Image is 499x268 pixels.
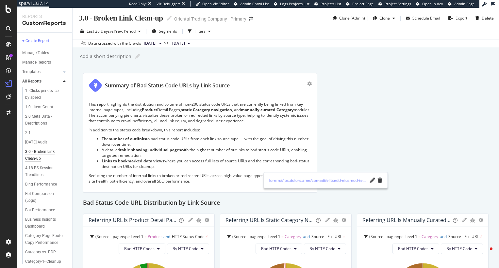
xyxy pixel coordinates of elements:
[240,1,269,6] span: Admin Crawl List
[333,218,338,223] div: bug
[88,40,141,46] div: Data crossed with the Crawls
[22,59,68,66] a: Manage Reports
[25,129,68,136] a: 2.1
[135,54,140,59] i: Edit report name
[105,82,230,89] div: Summary of Bad Status Code URLs by Link Source
[89,127,312,133] p: In addition to the status code breakdown, this report includes:
[89,173,312,184] p: Reducing the number of internal links to broken or redirected URLs across high-value page types i...
[144,40,157,46] span: 2025 Aug. 22nd
[194,28,206,34] div: Filters
[422,1,443,6] span: Open in dev
[163,234,170,239] span: and
[102,147,312,158] li: A detailed with the highest number of outlinks to bad status code URLs, enabling targeted remedia...
[321,1,341,6] span: Projects List
[25,258,61,265] div: Category-1- Cleanup
[352,1,374,6] span: Project Page
[89,101,312,124] p: This report highlights the distribution and volume of non-200 status code URLs that are currently...
[456,15,467,21] div: Export
[164,40,170,46] span: vs
[22,50,68,56] a: Manage Tables
[285,234,301,239] span: Category
[97,234,143,239] span: Source - pagetype Level 1
[78,13,163,23] div: 3.0 - Broken Link Clean-up
[473,13,494,23] button: Delete
[446,13,467,23] button: Export
[78,26,143,37] button: Last 28 DaysvsPrev. Period
[90,243,97,248] span: 410
[330,13,365,23] button: Clone (Admin)
[304,244,346,254] button: By HTTP Code
[196,1,229,7] a: Open Viz Editor
[25,165,63,178] div: 4-18 PS Session - Trendlines
[22,13,67,20] div: Reports
[422,234,438,239] span: Category
[25,113,63,127] div: 2.0 Meta Data - Descriptions
[25,165,68,178] a: 4-18 PS Session - Trendlines
[144,234,147,239] span: =
[129,1,147,7] div: ReadOnly:
[25,139,47,146] div: 2025 June Audit
[25,104,68,111] a: 1.0 - Item Count
[416,1,443,7] a: Open in dev
[181,107,232,112] strong: static Category navigation
[364,243,385,248] span: ^.*-1.fltr.*$
[22,37,49,44] div: + Create Report
[454,1,474,6] span: Admin Page
[362,217,450,223] div: Referring URL is Manually Curated Category Pages
[25,87,63,101] div: 1. Clicks per device by speed
[478,218,483,222] div: gear
[185,26,213,37] button: Filters
[309,246,335,251] span: By HTTP Code
[108,136,146,141] strong: number of outlinks
[22,78,61,85] a: All Reports
[339,15,365,21] div: Clone (Admin)
[25,87,68,101] a: 1. Clicks per device by speed
[392,244,439,254] button: Bad HTTP Codes
[124,246,155,251] span: Bad HTTP Codes
[22,78,42,85] div: All Reports
[314,1,341,7] a: Projects List
[303,234,310,239] span: and
[206,234,208,239] span: ≠
[22,37,68,44] a: + Create Report
[110,28,136,34] span: vs Prev. Period
[25,148,62,162] div: 3.0 - Broken Link Clean-up
[83,198,220,208] h2: Bad Status Code URL Distribution by Link Source
[241,107,275,112] strong: manually curated
[89,217,176,223] div: Referring URL is Product Detail Pages
[370,178,375,183] div: pencil
[412,15,440,21] div: Schedule Email
[25,190,68,204] a: Bot Comparison (Logs)
[403,13,440,23] button: Schedule Email
[470,218,475,223] div: bug
[307,82,312,86] div: gear
[225,217,313,223] div: Referring URL is Static Category Navigation
[22,59,51,66] div: Manage Reports
[448,1,474,7] a: Admin Page
[142,107,157,112] strong: Product
[343,234,345,239] span: =
[341,218,346,222] div: gear
[280,1,309,6] span: Logs Projects List
[167,244,209,254] button: By HTTP Code
[22,68,61,75] a: Templates
[234,1,269,7] a: Admin Crawl List
[83,73,317,193] div: Summary of Bad Status Code URLs by Link Source This report highlights the distribution and volume...
[25,216,63,230] div: Business Insights Dashboard
[440,234,447,239] span: and
[311,234,342,239] span: Source - Full URL
[25,113,68,127] a: 2.0 Meta Data - Descriptions
[398,246,428,251] span: Bad HTTP Codes
[87,28,110,34] span: Last 28 Days
[25,104,53,111] div: 1.0 - Item Count
[379,15,390,21] div: Clone
[172,40,185,46] span: 2025 Jul. 25th
[22,50,49,56] div: Manage Tables
[25,139,68,146] a: [DATE] Audit
[83,198,489,208] div: Bad Status Code URL Distribution by Link Source
[22,68,41,75] div: Templates
[119,244,165,254] button: Bad HTTP Codes
[269,177,367,184] a: lorem://ips.dolors.ame/con-adi/elitsedd-eiusmod-tempori-utlabor/etdol/magnaali?enimadmiNimvenia=4...
[149,26,180,37] button: Segments
[25,232,64,246] div: Category Page Footer Copy Performance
